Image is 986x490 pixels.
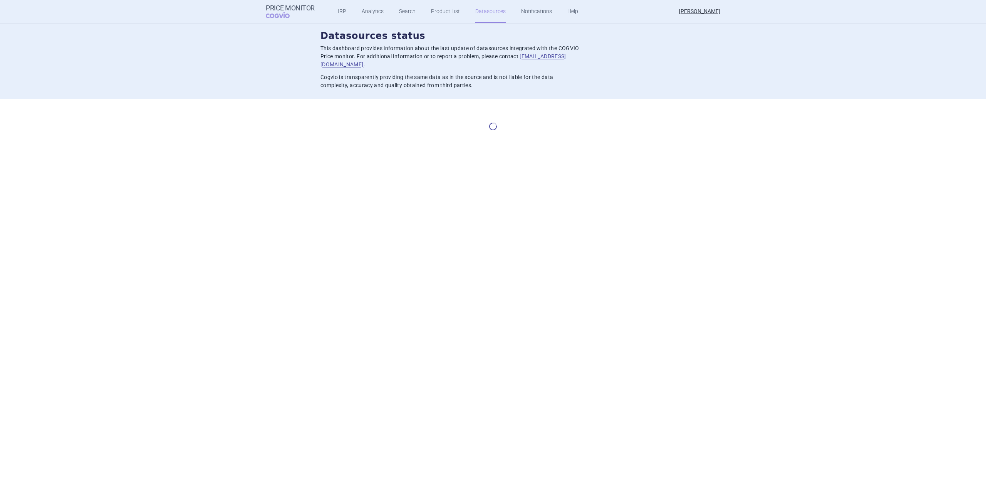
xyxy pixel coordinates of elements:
[266,4,315,12] strong: Price Monitor
[320,53,566,67] a: [EMAIL_ADDRESS][DOMAIN_NAME]
[320,30,666,43] h2: Datasources status
[320,73,579,89] p: Cogvio is transparently providing the same data as in the source and is not liable for the data c...
[266,4,315,19] a: Price MonitorCOGVIO
[266,12,300,18] span: COGVIO
[320,44,579,69] p: This dashboard provides information about the last update of datasources integrated with the COGV...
